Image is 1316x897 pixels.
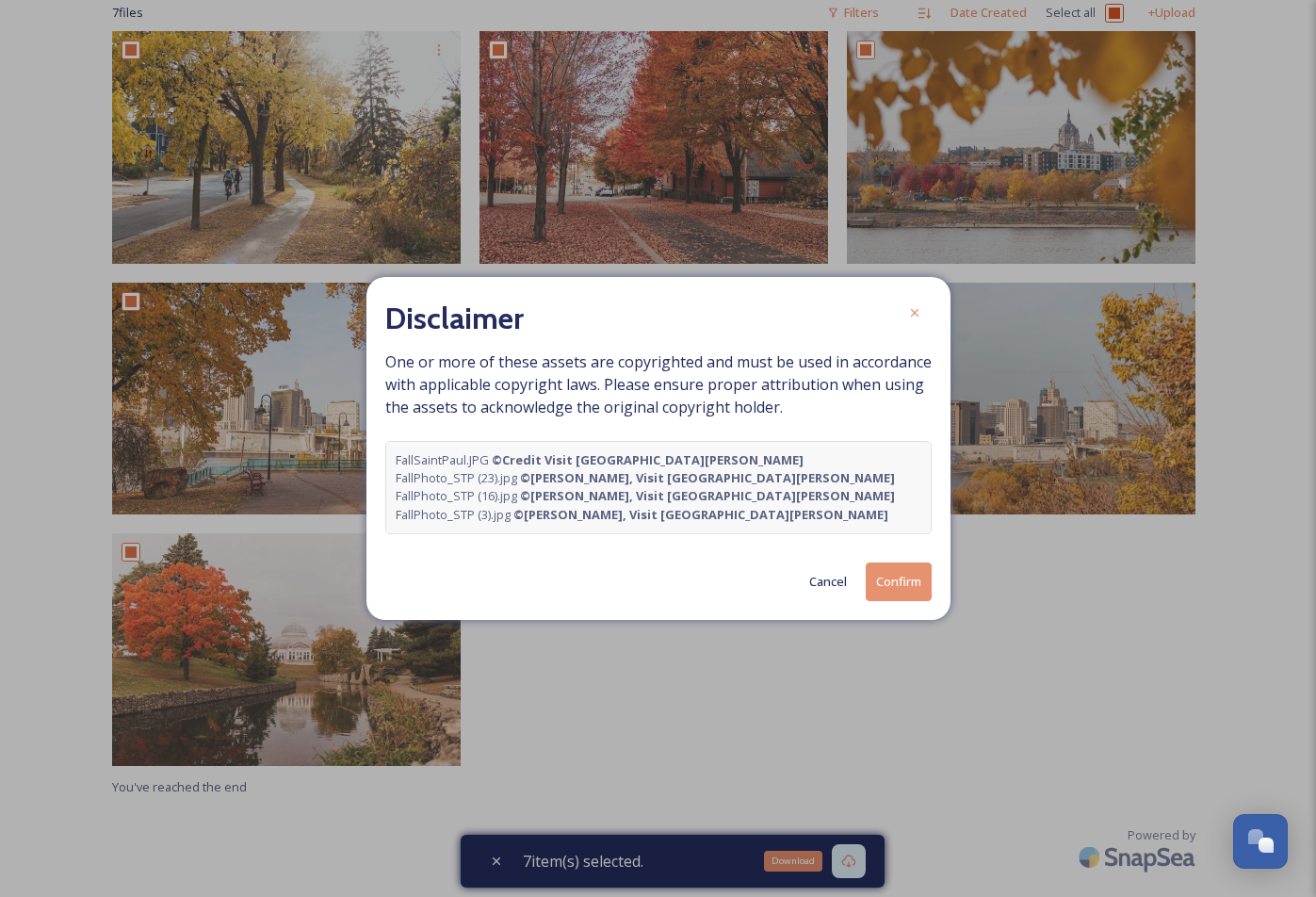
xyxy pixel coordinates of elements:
button: Confirm [866,563,932,601]
span: FallSaintPaul.JPG [396,451,804,469]
span: FallPhoto_STP (3).jpg [396,506,888,524]
strong: © [PERSON_NAME], Visit [GEOGRAPHIC_DATA][PERSON_NAME] [513,506,888,523]
strong: © [PERSON_NAME], Visit [GEOGRAPHIC_DATA][PERSON_NAME] [520,487,895,504]
span: One or more of these assets are copyrighted and must be used in accordance with applicable copyri... [385,351,932,534]
button: Cancel [800,563,856,600]
h2: Disclaimer [385,296,524,341]
button: Open Chat [1233,814,1288,869]
span: FallPhoto_STP (23).jpg [396,469,895,487]
strong: © [PERSON_NAME], Visit [GEOGRAPHIC_DATA][PERSON_NAME] [520,469,895,486]
strong: © Credit Visit [GEOGRAPHIC_DATA][PERSON_NAME] [492,451,804,468]
span: FallPhoto_STP (16).jpg [396,487,895,505]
